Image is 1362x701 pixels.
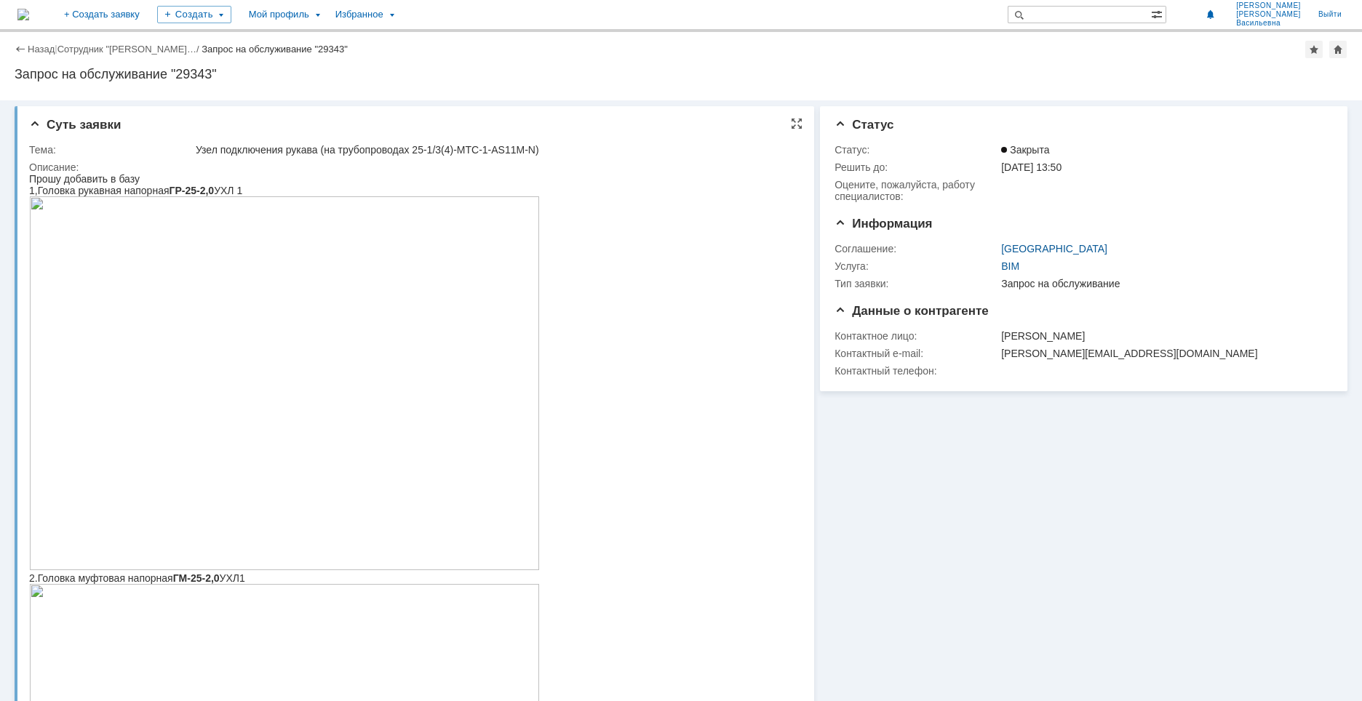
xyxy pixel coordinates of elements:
[1236,1,1301,10] span: [PERSON_NAME]
[57,44,202,55] div: /
[157,6,231,23] div: Создать
[1305,41,1323,58] div: Добавить в избранное
[57,44,196,55] a: Сотрудник "[PERSON_NAME]…
[1001,348,1325,359] div: [PERSON_NAME][EMAIL_ADDRESS][DOMAIN_NAME]
[835,330,998,342] div: Контактное лицо:
[144,399,191,411] strong: ГМ-25-2,0
[835,260,998,272] div: Услуга:
[835,365,998,377] div: Контактный телефон:
[28,44,55,55] a: Назад
[835,179,998,202] div: Oцените, пожалуйста, работу специалистов:
[29,161,795,173] div: Описание:
[835,348,998,359] div: Контактный e-mail:
[202,44,348,55] div: Запрос на обслуживание "29343"
[1329,41,1347,58] div: Сделать домашней страницей
[17,9,29,20] img: logo
[17,9,29,20] a: Перейти на домашнюю страницу
[29,33,510,45] li: "\\runofsv0001\sapr$\OP\Workspaces\GM\Standards\OpenPlant\Catalogs\Metric\Формы задания.xlsx"
[1001,260,1019,272] a: BIM
[835,217,932,231] span: Информация
[835,278,998,289] div: Тип заявки:
[1001,144,1049,156] span: Закрыта
[835,118,893,132] span: Статус
[835,243,998,255] div: Соглашение:
[835,304,989,318] span: Данные о контрагенте
[55,43,57,54] div: |
[1151,7,1166,20] span: Расширенный поиск
[15,67,1347,81] div: Запрос на обслуживание "29343"
[835,161,998,173] div: Решить до:
[791,118,803,129] div: На всю страницу
[1001,161,1062,173] span: [DATE] 13:50
[1236,10,1301,19] span: [PERSON_NAME]
[29,45,510,57] li: "\\runofsv0001\sapr$\OP\Workspaces\GM\Standards\OpenPlant\Catalogs\Metric\PIPE.mdb"
[29,22,510,33] li: "\\runofsv0001\sapr$\OP\Workspaces\GM\WorkSets\UKL_3770\Standards\OpenPlant\Specs\AS11M.mdb"
[196,144,792,156] div: Узел подключения рукава (на трубопроводах 25-1/3(4)-МТС-1-AS11M-N)
[1001,330,1325,342] div: [PERSON_NAME]
[835,144,998,156] div: Статус:
[1001,243,1107,255] a: [GEOGRAPHIC_DATA]
[140,12,186,23] strong: ГР-25-2,0
[1001,278,1325,289] div: Запрос на обслуживание
[29,118,121,132] span: Суть заявки
[29,144,193,156] div: Тема:
[1236,19,1301,28] span: Васильевна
